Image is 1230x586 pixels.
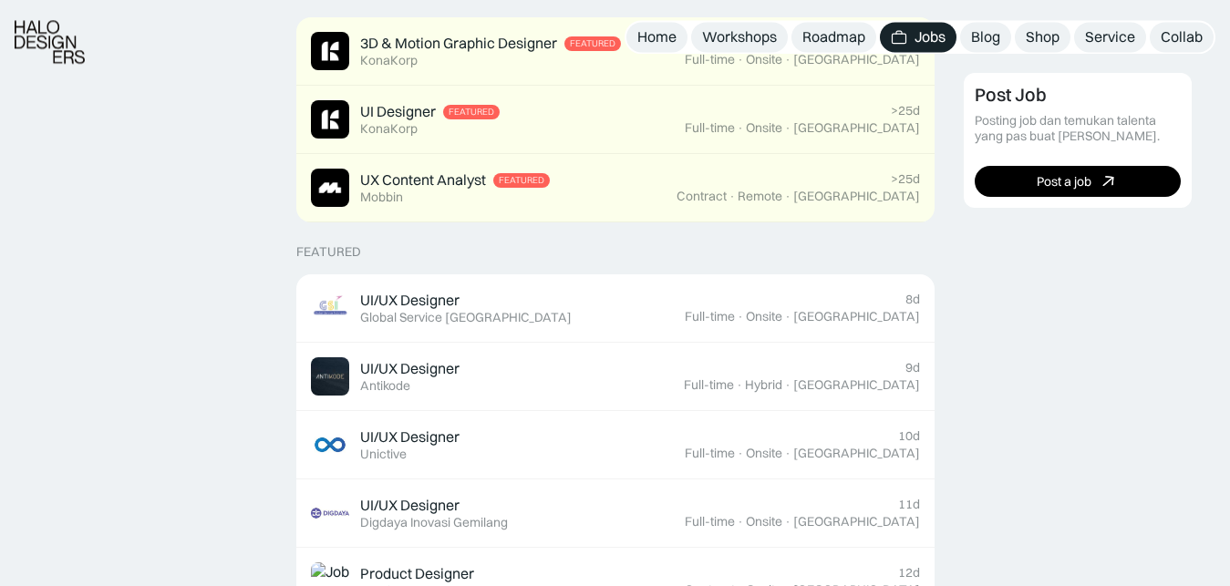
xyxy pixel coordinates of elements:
[311,289,349,327] img: Job Image
[746,309,782,324] div: Onsite
[737,52,744,67] div: ·
[737,514,744,529] div: ·
[570,38,615,49] div: Featured
[905,360,920,375] div: 9d
[296,274,935,343] a: Job ImageUI/UX DesignerGlobal Service [GEOGRAPHIC_DATA]8dFull-time·Onsite·[GEOGRAPHIC_DATA]
[685,52,735,67] div: Full-time
[746,120,782,136] div: Onsite
[793,377,920,393] div: [GEOGRAPHIC_DATA]
[898,428,920,444] div: 10d
[296,154,935,222] a: Job ImageUX Content AnalystFeaturedMobbin>25dContract·Remote·[GEOGRAPHIC_DATA]
[1026,27,1059,46] div: Shop
[360,34,557,53] div: 3D & Motion Graphic Designer
[784,120,791,136] div: ·
[311,426,349,464] img: Job Image
[793,189,920,204] div: [GEOGRAPHIC_DATA]
[360,378,410,394] div: Antikode
[975,113,1181,144] div: Posting job dan temukan talenta yang pas buat [PERSON_NAME].
[360,291,460,310] div: UI/UX Designer
[784,446,791,461] div: ·
[677,189,727,204] div: Contract
[499,175,544,186] div: Featured
[745,377,782,393] div: Hybrid
[729,189,736,204] div: ·
[880,22,956,52] a: Jobs
[793,120,920,136] div: [GEOGRAPHIC_DATA]
[626,22,687,52] a: Home
[891,103,920,118] div: >25d
[1074,22,1146,52] a: Service
[784,189,791,204] div: ·
[360,53,418,68] div: KonaKorp
[793,309,920,324] div: [GEOGRAPHIC_DATA]
[311,100,349,139] img: Job Image
[1015,22,1070,52] a: Shop
[311,169,349,207] img: Job Image
[784,514,791,529] div: ·
[637,27,677,46] div: Home
[746,514,782,529] div: Onsite
[898,497,920,512] div: 11d
[360,170,486,190] div: UX Content Analyst
[905,292,920,307] div: 8d
[360,564,474,583] div: Product Designer
[685,309,735,324] div: Full-time
[791,22,876,52] a: Roadmap
[296,86,935,154] a: Job ImageUI DesignerFeaturedKonaKorp>25dFull-time·Onsite·[GEOGRAPHIC_DATA]
[685,514,735,529] div: Full-time
[296,479,935,548] a: Job ImageUI/UX DesignerDigdaya Inovasi Gemilang11dFull-time·Onsite·[GEOGRAPHIC_DATA]
[802,27,865,46] div: Roadmap
[1150,22,1214,52] a: Collab
[971,27,1000,46] div: Blog
[311,357,349,396] img: Job Image
[898,565,920,581] div: 12d
[360,102,436,121] div: UI Designer
[702,27,777,46] div: Workshops
[684,377,734,393] div: Full-time
[1161,27,1203,46] div: Collab
[1037,173,1091,189] div: Post a job
[360,121,418,137] div: KonaKorp
[736,377,743,393] div: ·
[738,189,782,204] div: Remote
[891,171,920,187] div: >25d
[360,359,460,378] div: UI/UX Designer
[360,447,407,462] div: Unictive
[975,166,1181,197] a: Post a job
[737,120,744,136] div: ·
[784,52,791,67] div: ·
[784,309,791,324] div: ·
[793,446,920,461] div: [GEOGRAPHIC_DATA]
[360,190,403,205] div: Mobbin
[737,309,744,324] div: ·
[296,244,361,260] div: Featured
[746,446,782,461] div: Onsite
[1085,27,1135,46] div: Service
[960,22,1011,52] a: Blog
[685,446,735,461] div: Full-time
[360,310,572,325] div: Global Service [GEOGRAPHIC_DATA]
[746,52,782,67] div: Onsite
[915,27,946,46] div: Jobs
[360,496,460,515] div: UI/UX Designer
[296,17,935,86] a: Job Image3D & Motion Graphic DesignerFeaturedKonaKorp>25dFull-time·Onsite·[GEOGRAPHIC_DATA]
[360,427,460,447] div: UI/UX Designer
[311,494,349,532] img: Job Image
[793,52,920,67] div: [GEOGRAPHIC_DATA]
[784,377,791,393] div: ·
[360,515,508,530] div: Digdaya Inovasi Gemilang
[975,84,1047,106] div: Post Job
[685,120,735,136] div: Full-time
[691,22,788,52] a: Workshops
[296,411,935,479] a: Job ImageUI/UX DesignerUnictive10dFull-time·Onsite·[GEOGRAPHIC_DATA]
[296,343,935,411] a: Job ImageUI/UX DesignerAntikode9dFull-time·Hybrid·[GEOGRAPHIC_DATA]
[449,107,494,118] div: Featured
[311,32,349,70] img: Job Image
[737,446,744,461] div: ·
[793,514,920,529] div: [GEOGRAPHIC_DATA]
